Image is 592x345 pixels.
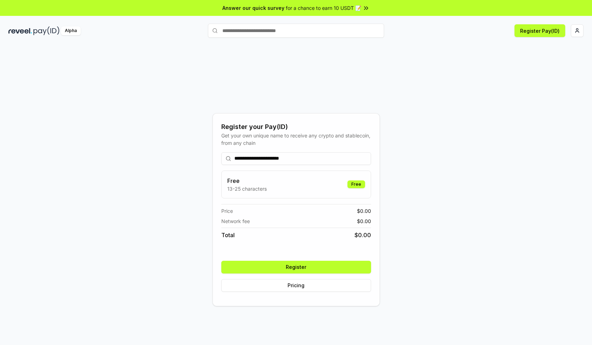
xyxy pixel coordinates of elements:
span: for a chance to earn 10 USDT 📝 [286,4,361,12]
img: pay_id [33,26,60,35]
div: Alpha [61,26,81,35]
button: Register Pay(ID) [514,24,565,37]
span: Answer our quick survey [222,4,284,12]
img: reveel_dark [8,26,32,35]
p: 13-25 characters [227,185,267,192]
span: $ 0.00 [357,217,371,225]
span: Price [221,207,233,215]
div: Get your own unique name to receive any crypto and stablecoin, from any chain [221,132,371,147]
span: $ 0.00 [354,231,371,239]
span: $ 0.00 [357,207,371,215]
span: Network fee [221,217,250,225]
button: Pricing [221,279,371,292]
div: Free [347,180,365,188]
h3: Free [227,177,267,185]
div: Register your Pay(ID) [221,122,371,132]
button: Register [221,261,371,273]
span: Total [221,231,235,239]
